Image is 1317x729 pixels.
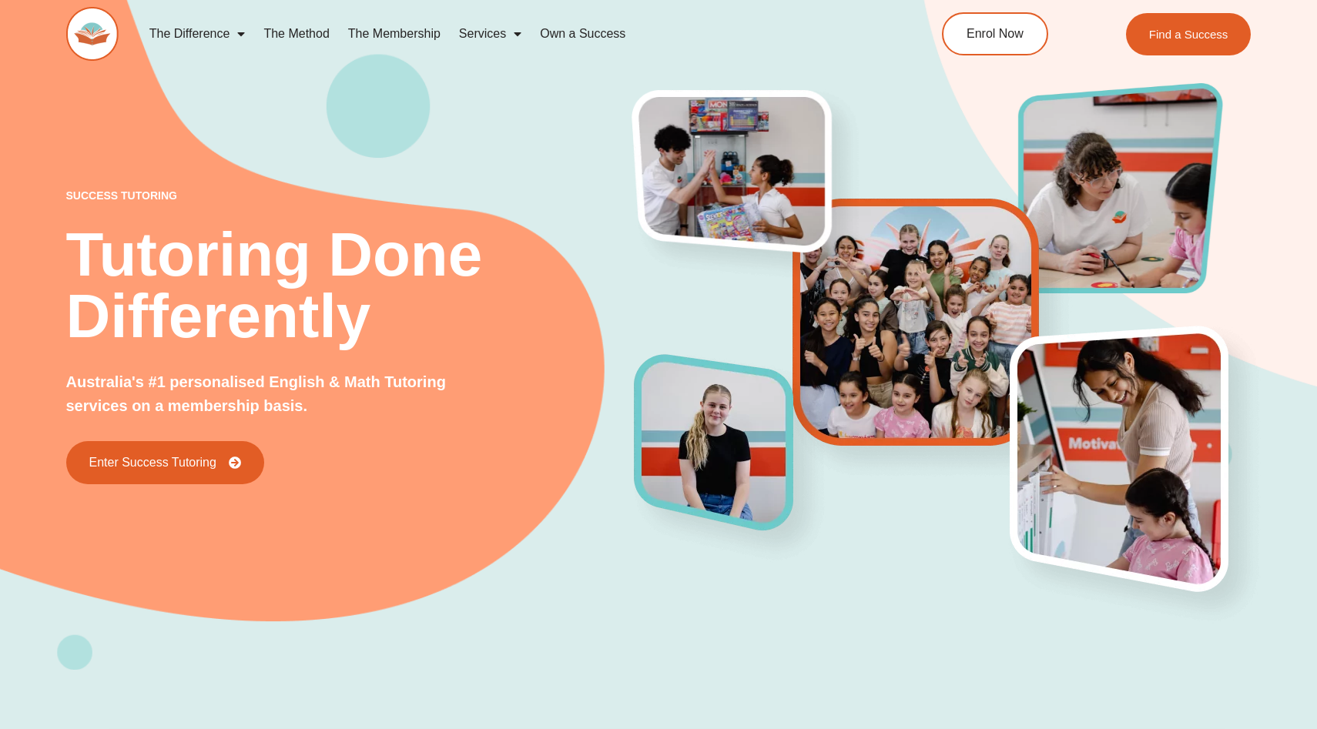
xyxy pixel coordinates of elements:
a: The Difference [140,16,255,52]
a: Enrol Now [942,12,1048,55]
a: Enter Success Tutoring [66,441,264,484]
span: Find a Success [1149,28,1228,40]
nav: Menu [140,16,874,52]
p: success tutoring [66,190,635,201]
p: Australia's #1 personalised English & Math Tutoring services on a membership basis. [66,370,481,418]
h2: Tutoring Done Differently [66,224,635,347]
span: Enrol Now [967,28,1024,40]
a: Services [450,16,531,52]
a: Own a Success [531,16,635,52]
a: The Method [254,16,338,52]
span: Enter Success Tutoring [89,456,216,469]
a: The Membership [339,16,450,52]
a: Find a Success [1126,13,1252,55]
